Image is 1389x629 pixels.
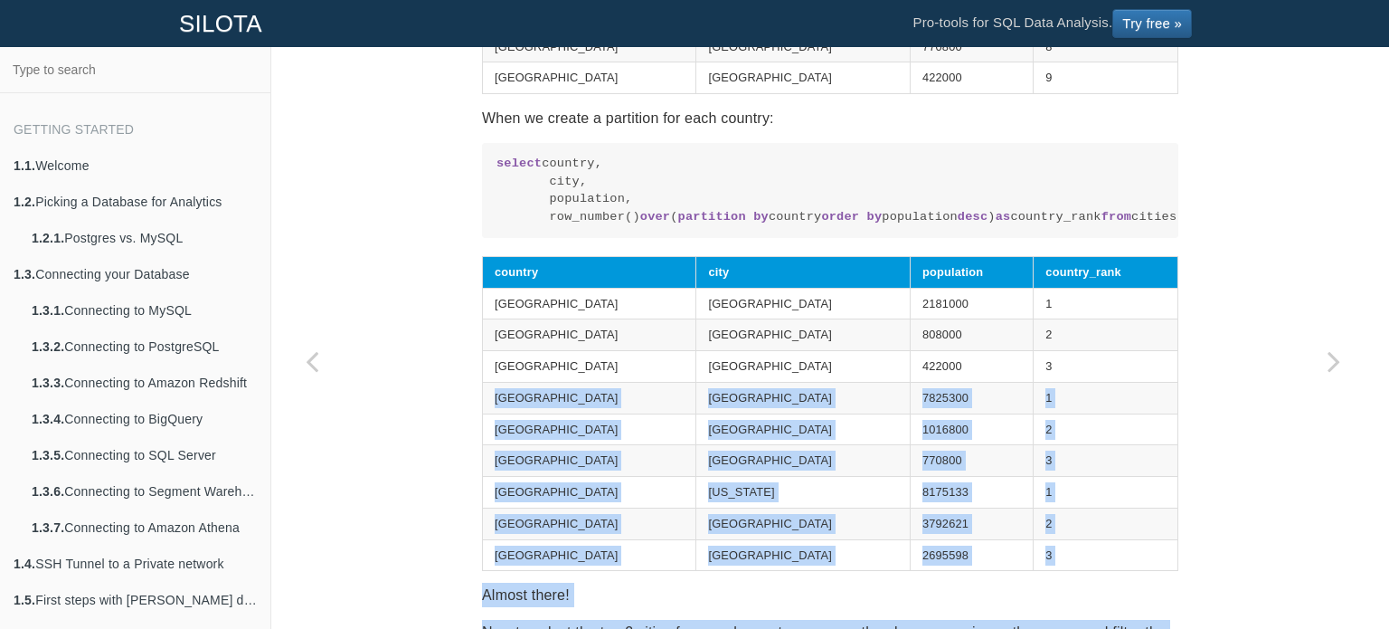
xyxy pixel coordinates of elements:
[14,557,35,571] b: 1.4.
[958,210,987,224] span: desc
[18,401,270,437] a: 1.3.4.Connecting to BigQuery
[483,508,696,539] td: [GEOGRAPHIC_DATA]
[18,510,270,546] a: 1.3.7.Connecting to Amazon Athena
[18,437,270,473] a: 1.3.5.Connecting to SQL Server
[910,477,1033,509] td: 8175133
[696,31,910,62] td: [GEOGRAPHIC_DATA]
[910,351,1033,383] td: 422000
[483,319,696,351] td: [GEOGRAPHIC_DATA]
[910,256,1033,288] th: population
[696,256,910,288] th: city
[910,382,1033,414] td: 7825300
[696,445,910,477] td: [GEOGRAPHIC_DATA]
[32,448,64,462] b: 1.3.5.
[18,473,270,510] a: 1.3.6.Connecting to Segment Warehouse
[894,1,1210,46] li: Pro-tools for SQL Data Analysis.
[32,520,64,535] b: 1.3.7.
[1034,414,1178,445] td: 2
[5,52,265,87] input: Type to search
[1034,62,1178,94] td: 9
[1034,539,1178,571] td: 3
[1293,92,1375,629] a: Next page: Calculating Percentage (%) of Total Sum
[696,477,910,509] td: [US_STATE]
[32,412,64,426] b: 1.3.4.
[910,31,1033,62] td: 770800
[1034,31,1178,62] td: 8
[483,62,696,94] td: [GEOGRAPHIC_DATA]
[32,376,64,390] b: 1.3.3.
[14,158,35,173] b: 1.1.
[18,292,270,329] a: 1.3.1.Connecting to MySQL
[753,210,769,224] span: by
[18,365,270,401] a: 1.3.3.Connecting to Amazon Redshift
[910,508,1033,539] td: 3792621
[165,1,276,46] a: SILOTA
[482,106,1178,130] p: When we create a partition for each country:
[696,382,910,414] td: [GEOGRAPHIC_DATA]
[910,288,1033,319] td: 2181000
[483,288,696,319] td: [GEOGRAPHIC_DATA]
[1034,256,1178,288] th: country_rank
[640,210,670,224] span: over
[483,445,696,477] td: [GEOGRAPHIC_DATA]
[1101,210,1131,224] span: from
[910,539,1033,571] td: 2695598
[32,231,64,245] b: 1.2.1.
[483,414,696,445] td: [GEOGRAPHIC_DATA]
[18,329,270,365] a: 1.3.2.Connecting to PostgreSQL
[696,288,910,319] td: [GEOGRAPHIC_DATA]
[483,31,696,62] td: [GEOGRAPHIC_DATA]
[496,155,1164,225] code: country, city, population, row_number() ( country population ) country_rank cities;
[496,157,542,170] span: select
[14,195,35,209] b: 1.2.
[696,319,910,351] td: [GEOGRAPHIC_DATA]
[1112,9,1192,38] a: Try free »
[696,62,910,94] td: [GEOGRAPHIC_DATA]
[696,539,910,571] td: [GEOGRAPHIC_DATA]
[483,382,696,414] td: [GEOGRAPHIC_DATA]
[1299,538,1367,607] iframe: Drift Widget Chat Controller
[696,508,910,539] td: [GEOGRAPHIC_DATA]
[1034,288,1178,319] td: 1
[696,414,910,445] td: [GEOGRAPHIC_DATA]
[867,210,883,224] span: by
[910,445,1033,477] td: 770800
[821,210,859,224] span: order
[1034,508,1178,539] td: 2
[482,583,1178,607] p: Almost there!
[910,319,1033,351] td: 808000
[483,256,696,288] th: country
[1034,445,1178,477] td: 3
[483,351,696,383] td: [GEOGRAPHIC_DATA]
[32,339,64,354] b: 1.3.2.
[14,593,35,607] b: 1.5.
[1034,382,1178,414] td: 1
[1034,477,1178,509] td: 1
[996,210,1011,224] span: as
[1034,319,1178,351] td: 2
[483,539,696,571] td: [GEOGRAPHIC_DATA]
[14,267,35,281] b: 1.3.
[483,477,696,509] td: [GEOGRAPHIC_DATA]
[910,62,1033,94] td: 422000
[32,484,64,499] b: 1.3.6.
[678,210,746,224] span: partition
[1034,351,1178,383] td: 3
[910,414,1033,445] td: 1016800
[696,351,910,383] td: [GEOGRAPHIC_DATA]
[18,220,270,256] a: 1.2.1.Postgres vs. MySQL
[271,92,353,629] a: Previous page: Creating Pareto Charts to visualize the 80/20 principle
[32,303,64,318] b: 1.3.1.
